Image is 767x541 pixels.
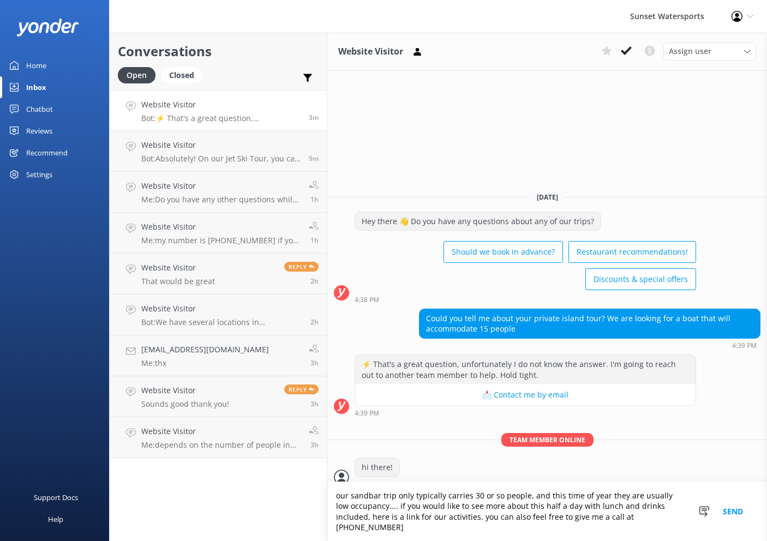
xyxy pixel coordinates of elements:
div: Open [118,67,155,83]
div: Hey there 👋 Do you have any questions about any of our trips? [355,212,601,231]
div: Assign User [663,43,756,60]
a: Website VisitorSounds good thank you!Reply3h [110,376,327,417]
a: Website VisitorThat would be greatReply2h [110,254,327,294]
a: Open [118,69,161,81]
div: ⚡ That's a great question, unfortunately I do not know the answer. I'm going to reach out to anot... [355,355,696,384]
p: Me: depends on the number of people in your group... and for how long do you think you would like... [141,440,301,450]
div: Reviews [26,120,52,142]
textarea: our sandbar trip only typically carries 30 or so people, and this time of year they are usually l... [327,482,767,541]
span: Oct 04 2025 03:33pm (UTC -05:00) America/Cancun [309,154,319,163]
button: Discounts & special offers [585,268,696,290]
div: hi there! [355,458,399,477]
p: Me: thx [141,358,269,368]
h4: Website Visitor [141,180,301,192]
div: Oct 04 2025 03:41pm (UTC -05:00) America/Cancun [355,480,549,488]
strong: 4:39 PM [355,410,379,417]
span: Assign user [669,45,711,57]
h4: Website Visitor [141,99,301,111]
span: Reply [284,262,319,272]
button: Send [712,482,753,541]
a: Closed [161,69,208,81]
button: Restaurant recommendations! [568,241,696,263]
h3: Website Visitor [338,45,403,59]
div: Oct 04 2025 03:38pm (UTC -05:00) America/Cancun [355,296,696,303]
span: Oct 04 2025 11:48am (UTC -05:00) America/Cancun [310,399,319,408]
a: Website VisitorBot:⚡ That's a great question, unfortunately I do not know the answer. I'm going t... [110,90,327,131]
h4: Website Visitor [141,262,215,274]
a: Website VisitorMe:Do you have any other questions while I am here? By the way, my name is [PERSON... [110,172,327,213]
p: Bot: Absolutely! On our Jet Ski Tour, you can switch drivers at the multiple scenic stops along t... [141,154,301,164]
p: Bot: We have several locations in [GEOGRAPHIC_DATA] for our charters, but we don't offer charters... [141,317,302,327]
strong: 4:39 PM [732,342,757,349]
strong: 4:38 PM [355,297,379,303]
h4: Website Visitor [141,303,302,315]
span: Oct 04 2025 12:45pm (UTC -05:00) America/Cancun [310,317,319,327]
p: Me: Do you have any other questions while I am here? By the way, my name is [PERSON_NAME], happy ... [141,195,301,205]
a: Website VisitorMe:depends on the number of people in your group... and for how long do you think ... [110,417,327,458]
div: Recommend [26,142,68,164]
span: Oct 04 2025 01:54pm (UTC -05:00) America/Cancun [310,236,319,245]
span: Oct 04 2025 11:46am (UTC -05:00) America/Cancun [310,440,319,449]
p: Me: my number is [PHONE_NUMBER] if you need me [141,236,301,245]
div: Help [48,508,63,530]
h4: Website Visitor [141,384,229,396]
div: Could you tell me about your private island tour? We are looking for a boat that will accommodate... [420,309,760,338]
a: [EMAIL_ADDRESS][DOMAIN_NAME]Me:thx3h [110,335,327,376]
p: Bot: ⚡ That's a great question, unfortunately I do not know the answer. I'm going to reach out to... [141,113,301,123]
span: Oct 04 2025 01:08pm (UTC -05:00) America/Cancun [310,276,319,286]
div: Closed [161,67,202,83]
div: Oct 04 2025 03:39pm (UTC -05:00) America/Cancun [355,409,696,417]
a: Website VisitorBot:Absolutely! On our Jet Ski Tour, you can switch drivers at the multiple scenic... [110,131,327,172]
button: 📩 Contact me by email [355,384,696,406]
h4: [EMAIL_ADDRESS][DOMAIN_NAME] [141,344,269,356]
span: Reply [284,384,319,394]
h4: Website Visitor [141,425,301,437]
div: Chatbot [26,98,53,120]
p: Sounds good thank you! [141,399,229,409]
span: Oct 04 2025 01:57pm (UTC -05:00) America/Cancun [310,195,319,204]
span: Team member online [501,433,594,447]
div: Support Docs [34,486,78,508]
span: Oct 04 2025 11:52am (UTC -05:00) America/Cancun [310,358,319,368]
h2: Conversations [118,41,319,62]
h4: Website Visitor [141,221,301,233]
img: yonder-white-logo.png [16,19,79,37]
div: Settings [26,164,52,185]
h4: Website Visitor [141,139,301,151]
div: Inbox [26,76,46,98]
a: Website VisitorBot:We have several locations in [GEOGRAPHIC_DATA] for our charters, but we don't ... [110,294,327,335]
span: Oct 04 2025 03:39pm (UTC -05:00) America/Cancun [309,113,319,122]
div: Home [26,55,46,76]
span: [DATE] [530,193,565,202]
div: Oct 04 2025 03:39pm (UTC -05:00) America/Cancun [419,341,760,349]
button: Should we book in advance? [444,241,563,263]
p: That would be great [141,276,215,286]
a: Website VisitorMe:my number is [PHONE_NUMBER] if you need me1h [110,213,327,254]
